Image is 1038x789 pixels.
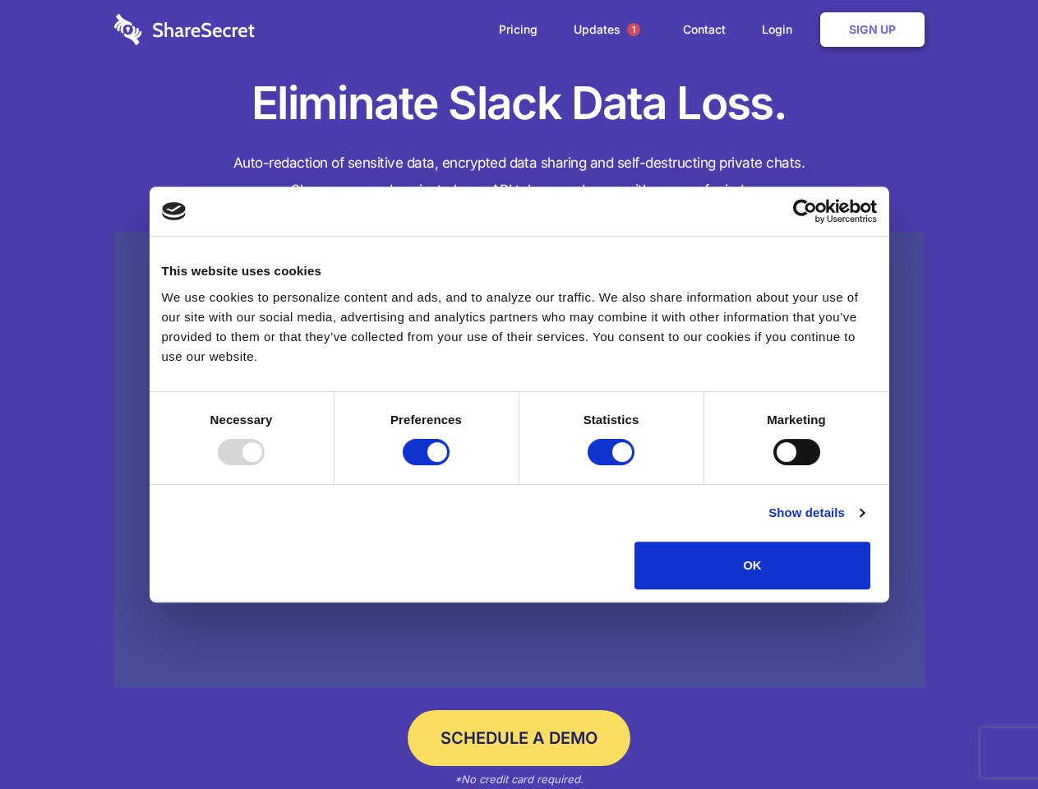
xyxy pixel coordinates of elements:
strong: Marketing [767,413,826,427]
em: *No credit card required. [454,773,584,786]
a: Wistia video thumbnail [114,232,925,688]
img: logo [162,202,187,220]
a: Sign Up [820,12,925,47]
span: 1 [627,23,640,36]
strong: Necessary [210,413,273,427]
a: Usercentrics Cookiebot - opens in a new window [733,199,877,224]
button: OK [634,542,870,589]
div: We use cookies to personalize content and ads, and to analyze our traffic. We also share informat... [162,288,877,367]
h4: Auto-redaction of sensitive data, encrypted data sharing and self-destructing private chats. Shar... [114,150,925,204]
div: This website uses cookies [162,261,877,281]
a: Pricing [482,4,554,55]
strong: Preferences [390,413,462,427]
h1: Eliminate Slack Data Loss. [114,74,925,133]
a: Show details [768,503,864,523]
a: Contact [667,4,742,55]
a: Login [745,4,817,55]
a: Schedule a Demo [408,710,630,766]
img: logo-wordmark-white-trans-d4663122ce5f474addd5e946df7df03e33cb6a1c49d2221995e7729f52c070b2.svg [114,14,255,45]
strong: Statistics [584,413,639,427]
